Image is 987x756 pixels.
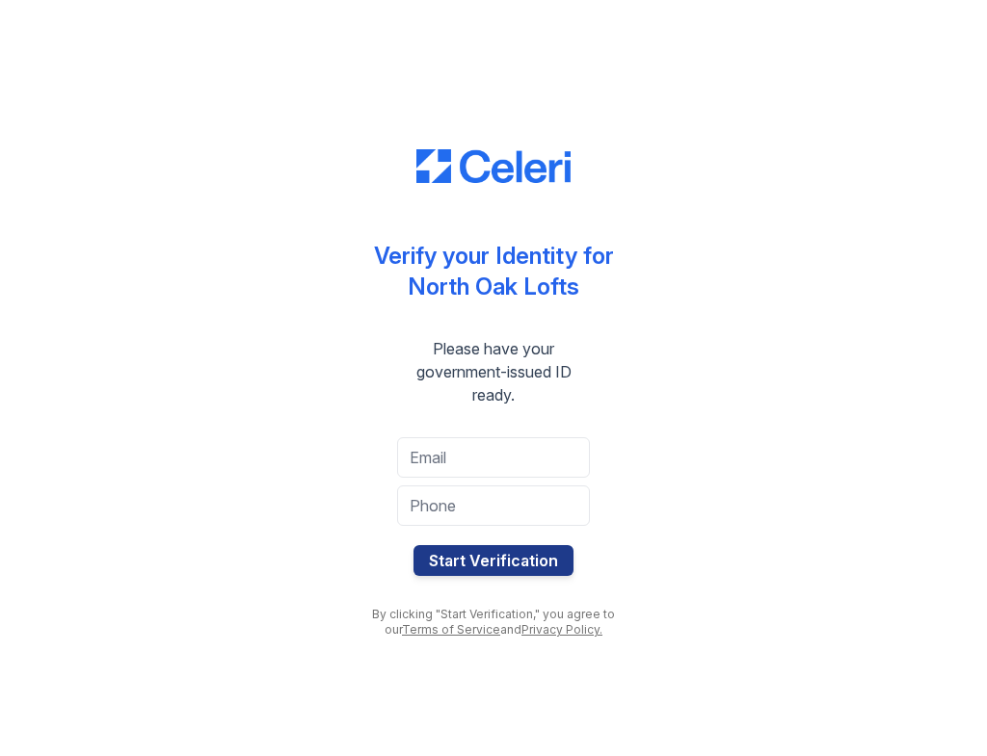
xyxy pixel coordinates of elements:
a: Terms of Service [402,622,500,637]
div: By clicking "Start Verification," you agree to our and [359,607,628,638]
img: CE_Logo_Blue-a8612792a0a2168367f1c8372b55b34899dd931a85d93a1a3d3e32e68fde9ad4.png [416,149,571,184]
input: Email [397,437,590,478]
a: Privacy Policy. [521,622,602,637]
div: Verify your Identity for North Oak Lofts [374,241,614,302]
div: Please have your government-issued ID ready. [359,337,628,406]
input: Phone [397,485,590,526]
button: Start Verification [413,545,574,576]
